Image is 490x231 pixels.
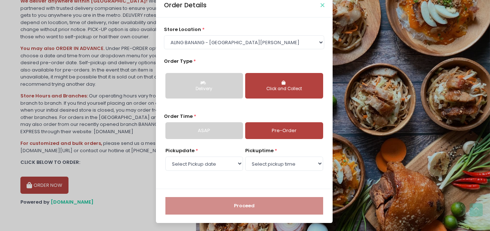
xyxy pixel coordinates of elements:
button: Delivery [165,73,243,99]
div: Click and Collect [250,86,318,92]
div: Order Details [164,0,207,10]
span: Pickup date [165,147,195,154]
span: Order Type [164,58,192,65]
a: ASAP [165,122,243,139]
button: Proceed [165,197,323,215]
a: Pre-Order [245,122,323,139]
button: Close [321,3,324,7]
span: store location [164,26,201,33]
span: Order Time [164,113,193,120]
button: Click and Collect [245,73,323,99]
span: pickup time [245,147,274,154]
div: Delivery [170,86,238,92]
